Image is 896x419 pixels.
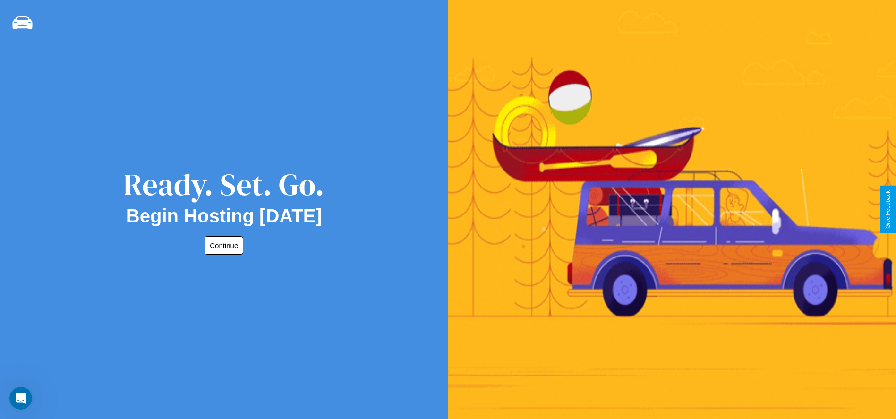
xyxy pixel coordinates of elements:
div: Ready. Set. Go. [123,163,324,205]
h2: Begin Hosting [DATE] [126,205,322,227]
button: Continue [205,236,243,255]
div: Give Feedback [885,190,891,229]
iframe: Intercom live chat [9,387,32,410]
